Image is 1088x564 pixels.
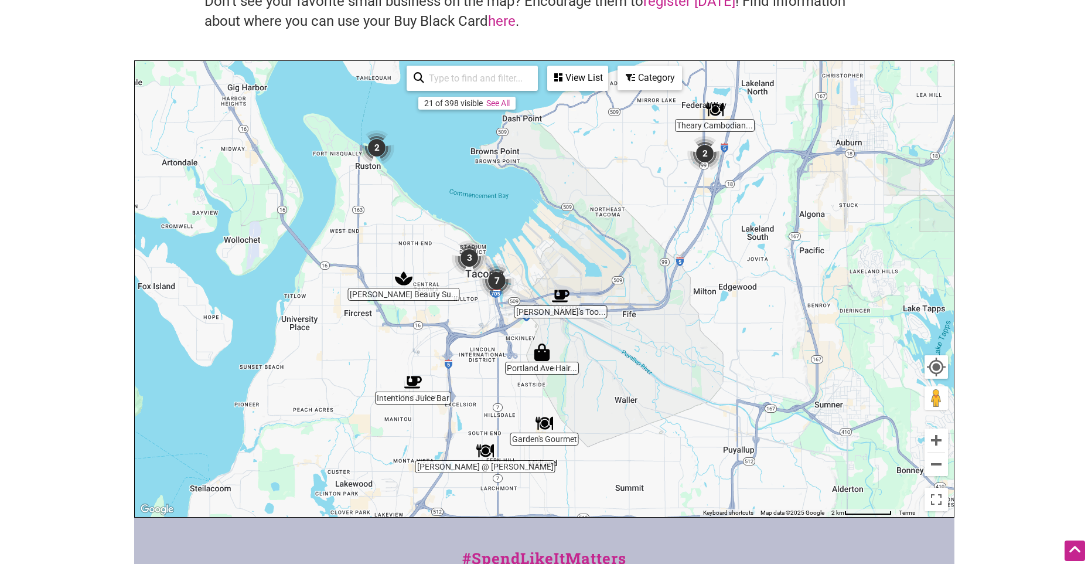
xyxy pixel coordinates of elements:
input: Type to find and filter... [424,67,531,90]
a: See All [486,98,510,108]
span: 2 km [831,509,844,516]
div: Lizzie Lou's Too Cafe [552,287,569,305]
div: 3 [452,240,487,276]
div: 7 [479,263,514,298]
div: Scroll Back to Top [1065,541,1085,561]
div: View List [548,67,607,89]
a: here [488,13,516,29]
button: Toggle fullscreen view [923,487,949,512]
div: 21 of 398 visible [424,98,483,108]
a: Terms [899,509,915,516]
button: Drag Pegman onto the map to open Street View [925,386,948,410]
div: Garden's Gourmet [536,414,553,432]
div: Tibbitts @ Fern Hill [476,442,494,460]
a: Open this area in Google Maps (opens a new window) [138,502,176,517]
img: Google [138,502,176,517]
button: Map Scale: 2 km per 77 pixels [828,509,895,517]
div: Filter by category [618,66,682,90]
button: Zoom out [925,453,948,476]
div: Type to search and filter [407,66,538,91]
div: Intentions Juice Bar [404,373,422,391]
div: Portland Ave Hair & Beauty Supply [533,344,551,361]
div: 2 [687,136,722,171]
div: 2 [359,130,394,165]
button: Keyboard shortcuts [703,509,753,517]
div: Theary Cambodian Foods [706,101,724,118]
button: Zoom in [925,429,948,452]
div: Mattice Beauty Supply [395,270,412,287]
span: Map data ©2025 Google [760,509,824,516]
div: Category [619,67,681,89]
button: Your Location [925,355,948,379]
div: See a list of the visible businesses [547,66,608,91]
